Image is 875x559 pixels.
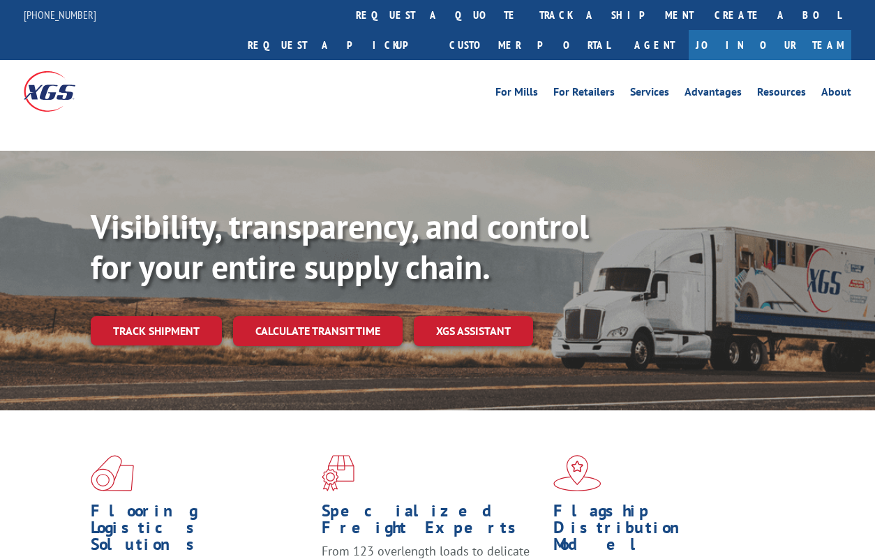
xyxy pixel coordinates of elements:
[553,455,601,491] img: xgs-icon-flagship-distribution-model-red
[685,87,742,102] a: Advantages
[495,87,538,102] a: For Mills
[24,8,96,22] a: [PHONE_NUMBER]
[91,455,134,491] img: xgs-icon-total-supply-chain-intelligence-red
[821,87,851,102] a: About
[91,316,222,345] a: Track shipment
[620,30,689,60] a: Agent
[322,502,542,543] h1: Specialized Freight Experts
[553,87,615,102] a: For Retailers
[233,316,403,346] a: Calculate transit time
[757,87,806,102] a: Resources
[91,204,589,288] b: Visibility, transparency, and control for your entire supply chain.
[414,316,533,346] a: XGS ASSISTANT
[322,455,354,491] img: xgs-icon-focused-on-flooring-red
[689,30,851,60] a: Join Our Team
[237,30,439,60] a: Request a pickup
[630,87,669,102] a: Services
[439,30,620,60] a: Customer Portal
